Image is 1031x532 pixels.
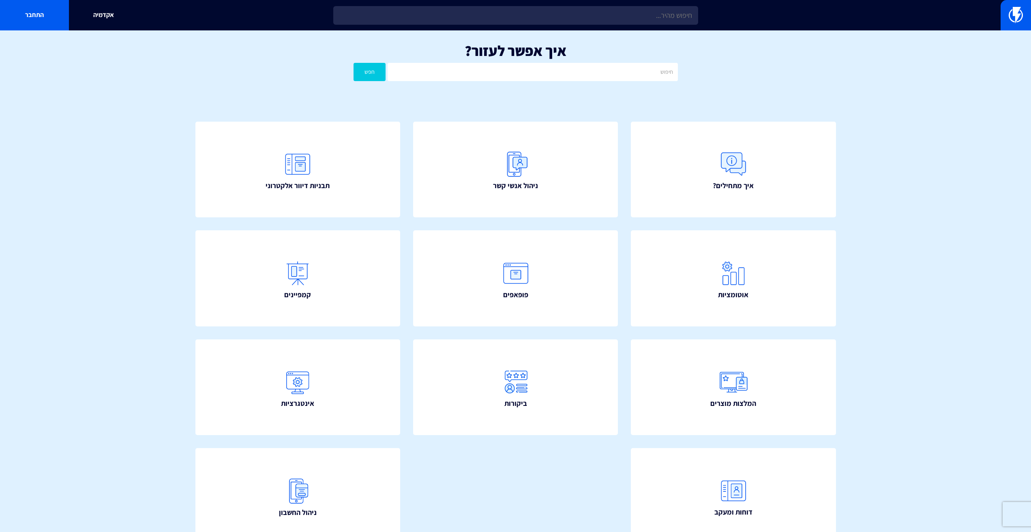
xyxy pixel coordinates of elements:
span: אינטגרציות [281,398,314,409]
a: ניהול אנשי קשר [413,122,618,218]
a: אוטומציות [631,230,836,326]
a: אינטגרציות [195,339,401,435]
span: תבניות דיוור אלקטרוני [266,180,330,191]
span: פופאפים [503,290,528,300]
a: קמפיינים [195,230,401,326]
span: ניהול החשבון [279,507,317,518]
span: ניהול אנשי קשר [493,180,538,191]
span: קמפיינים [284,290,311,300]
input: חיפוש [388,63,677,81]
a: תבניות דיוור אלקטרוני [195,122,401,218]
a: המלצות מוצרים [631,339,836,435]
span: איך מתחילים? [713,180,754,191]
h1: איך אפשר לעזור? [12,43,1019,59]
a: איך מתחילים? [631,122,836,218]
a: ביקורות [413,339,618,435]
span: דוחות ומעקב [714,507,752,517]
span: אוטומציות [718,290,748,300]
span: ביקורות [504,398,527,409]
button: חפש [354,63,386,81]
input: חיפוש מהיר... [333,6,698,25]
span: המלצות מוצרים [710,398,756,409]
a: פופאפים [413,230,618,326]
